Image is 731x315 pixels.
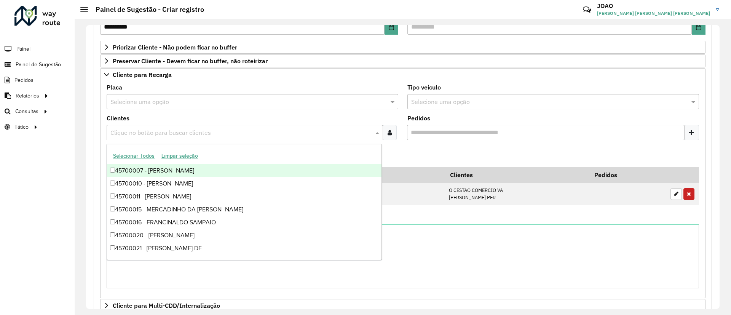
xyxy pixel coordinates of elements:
[107,229,381,242] div: 45700020 - [PERSON_NAME]
[113,302,220,309] span: Cliente para Multi-CDD/Internalização
[107,203,381,216] div: 45700015 - MERCADINHO DA [PERSON_NAME]
[107,83,122,92] label: Placa
[445,167,589,183] th: Clientes
[100,54,705,67] a: Preservar Cliente - Devem ficar no buffer, não roteirizar
[692,19,705,35] button: Choose Date
[107,242,381,255] div: 45700021 - [PERSON_NAME] DE
[14,76,34,84] span: Pedidos
[407,83,441,92] label: Tipo veículo
[100,68,705,81] a: Cliente para Recarga
[107,164,381,177] div: 45700007 - [PERSON_NAME]
[16,61,61,69] span: Painel de Sugestão
[597,2,710,10] h3: JOAO
[107,190,381,203] div: 45700011 - [PERSON_NAME]
[107,144,382,260] ng-dropdown-panel: Options list
[88,5,204,14] h2: Painel de Sugestão - Criar registro
[100,299,705,312] a: Cliente para Multi-CDD/Internalização
[385,19,398,35] button: Choose Date
[107,255,381,268] div: 45700023 - [PERSON_NAME] FRIGORIFICO SUPERMERCADO
[100,81,705,299] div: Cliente para Recarga
[107,177,381,190] div: 45700010 - [PERSON_NAME]
[16,45,30,53] span: Painel
[158,150,201,162] button: Limpar seleção
[16,92,39,100] span: Relatórios
[113,44,237,50] span: Priorizar Cliente - Não podem ficar no buffer
[113,72,172,78] span: Cliente para Recarga
[445,183,589,205] td: O CESTAO COMERCIO VA [PERSON_NAME] PER
[113,58,268,64] span: Preservar Cliente - Devem ficar no buffer, não roteirizar
[107,114,129,123] label: Clientes
[110,150,158,162] button: Selecionar Todos
[15,107,38,115] span: Consultas
[597,10,710,17] span: [PERSON_NAME] [PERSON_NAME] [PERSON_NAME]
[100,41,705,54] a: Priorizar Cliente - Não podem ficar no buffer
[407,114,430,123] label: Pedidos
[14,123,29,131] span: Tático
[589,167,666,183] th: Pedidos
[107,216,381,229] div: 45700016 - FRANCINALDO SAMPAIO
[579,2,595,18] a: Contato Rápido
